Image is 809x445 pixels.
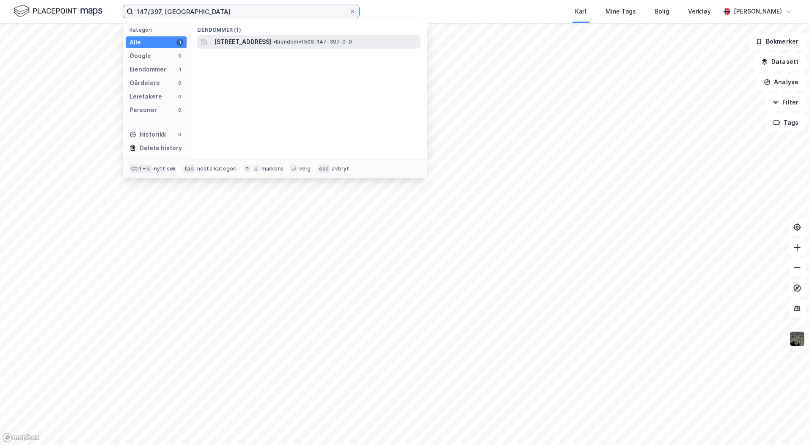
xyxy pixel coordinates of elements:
div: Historikk [129,129,166,140]
div: 1 [176,39,183,46]
div: 0 [176,131,183,138]
button: Datasett [754,53,806,70]
div: 0 [176,52,183,59]
div: Eiendommer (1) [190,20,427,35]
div: Mine Tags [605,6,636,16]
div: Kontrollprogram for chat [767,404,809,445]
div: esc [317,165,330,173]
div: Gårdeiere [129,78,160,88]
div: neste kategori [197,165,237,172]
div: Ctrl + k [129,165,152,173]
span: Eiendom • 1508-147-397-0-0 [273,38,352,45]
img: 9k= [789,331,805,347]
div: markere [261,165,283,172]
div: 0 [176,107,183,113]
div: Kategori [129,27,187,33]
div: Google [129,51,151,61]
div: Alle [129,37,141,47]
div: Bolig [655,6,669,16]
div: avbryt [332,165,349,172]
span: [STREET_ADDRESS] [214,37,272,47]
img: logo.f888ab2527a4732fd821a326f86c7f29.svg [14,4,102,19]
iframe: Chat Widget [767,404,809,445]
div: nytt søk [154,165,176,172]
div: tab [183,165,195,173]
button: Bokmerker [748,33,806,50]
div: Personer [129,105,157,115]
button: Analyse [757,74,806,91]
div: Eiendommer [129,64,166,74]
div: 1 [176,66,183,73]
div: Kart [575,6,587,16]
div: 0 [176,80,183,86]
div: Delete history [140,143,182,153]
button: Tags [766,114,806,131]
div: Leietakere [129,91,162,102]
a: Mapbox homepage [3,433,40,442]
span: • [273,38,276,45]
div: velg [299,165,311,172]
button: Filter [765,94,806,111]
div: 0 [176,93,183,100]
div: Verktøy [688,6,711,16]
input: Søk på adresse, matrikkel, gårdeiere, leietakere eller personer [133,5,349,18]
div: [PERSON_NAME] [734,6,782,16]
